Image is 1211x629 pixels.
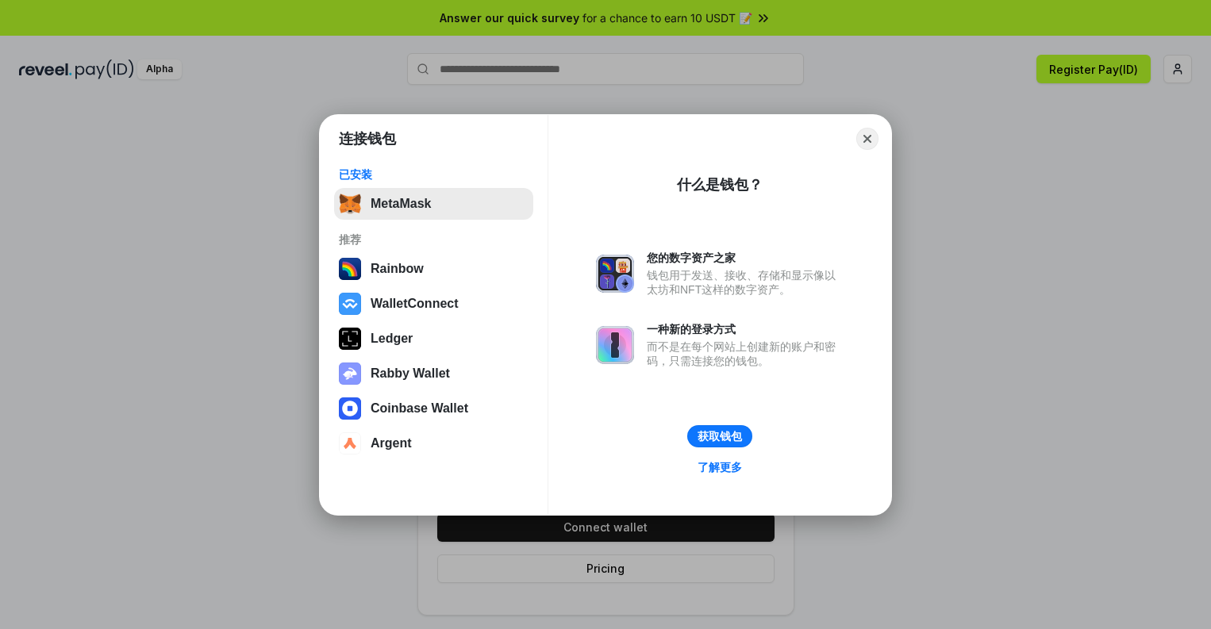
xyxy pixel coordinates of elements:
div: Rainbow [371,262,424,276]
button: Coinbase Wallet [334,393,533,424]
div: 而不是在每个网站上创建新的账户和密码，只需连接您的钱包。 [647,339,844,368]
button: Rainbow [334,253,533,285]
div: 您的数字资产之家 [647,251,844,265]
img: svg+xml,%3Csvg%20fill%3D%22none%22%20height%3D%2233%22%20viewBox%3D%220%200%2035%2033%22%20width%... [339,193,361,215]
div: 一种新的登录方式 [647,322,844,336]
div: Ledger [371,332,413,346]
img: svg+xml,%3Csvg%20width%3D%2228%22%20height%3D%2228%22%20viewBox%3D%220%200%2028%2028%22%20fill%3D... [339,397,361,420]
button: Ledger [334,323,533,355]
div: 获取钱包 [698,429,742,443]
a: 了解更多 [688,457,752,478]
img: svg+xml,%3Csvg%20xmlns%3D%22http%3A%2F%2Fwww.w3.org%2F2000%2Fsvg%22%20width%3D%2228%22%20height%3... [339,328,361,350]
div: 推荐 [339,232,529,247]
img: svg+xml,%3Csvg%20xmlns%3D%22http%3A%2F%2Fwww.w3.org%2F2000%2Fsvg%22%20fill%3D%22none%22%20viewBox... [596,326,634,364]
button: Argent [334,428,533,459]
h1: 连接钱包 [339,129,396,148]
img: svg+xml,%3Csvg%20width%3D%22120%22%20height%3D%22120%22%20viewBox%3D%220%200%20120%20120%22%20fil... [339,258,361,280]
img: svg+xml,%3Csvg%20width%3D%2228%22%20height%3D%2228%22%20viewBox%3D%220%200%2028%2028%22%20fill%3D... [339,293,361,315]
div: 已安装 [339,167,529,182]
div: Argent [371,436,412,451]
div: 什么是钱包？ [677,175,763,194]
img: svg+xml,%3Csvg%20xmlns%3D%22http%3A%2F%2Fwww.w3.org%2F2000%2Fsvg%22%20fill%3D%22none%22%20viewBox... [339,362,361,385]
button: Close [856,128,878,150]
div: WalletConnect [371,297,459,311]
img: svg+xml,%3Csvg%20width%3D%2228%22%20height%3D%2228%22%20viewBox%3D%220%200%2028%2028%22%20fill%3D... [339,432,361,454]
button: Rabby Wallet [334,358,533,389]
div: 钱包用于发送、接收、存储和显示像以太坊和NFT这样的数字资产。 [647,268,844,297]
div: MetaMask [371,197,431,211]
button: 获取钱包 [687,425,752,447]
img: svg+xml,%3Csvg%20xmlns%3D%22http%3A%2F%2Fwww.w3.org%2F2000%2Fsvg%22%20fill%3D%22none%22%20viewBox... [596,255,634,293]
div: Coinbase Wallet [371,401,468,416]
button: WalletConnect [334,288,533,320]
div: 了解更多 [698,460,742,474]
div: Rabby Wallet [371,366,450,381]
button: MetaMask [334,188,533,220]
